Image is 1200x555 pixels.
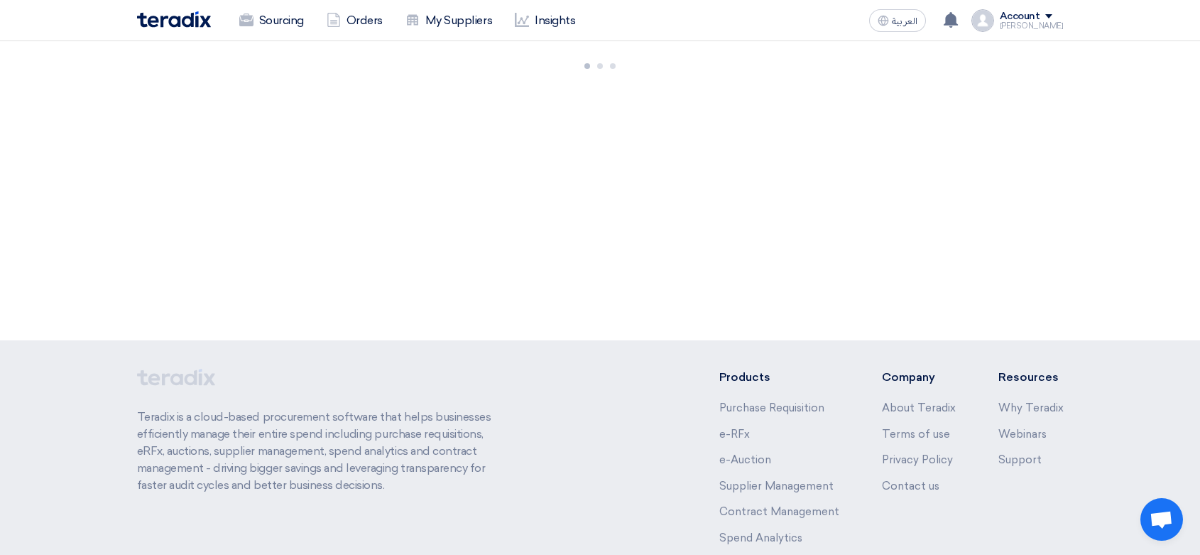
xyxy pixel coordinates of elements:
a: About Teradix [882,402,956,414]
a: Support [998,453,1042,466]
a: Contact us [882,480,939,492]
a: My Suppliers [394,5,503,36]
a: Orders [315,5,394,36]
a: Terms of use [882,428,950,441]
a: Why Teradix [998,402,1064,414]
a: Spend Analytics [719,532,802,544]
img: profile_test.png [971,9,994,32]
div: Account [1000,11,1040,23]
button: العربية [869,9,926,32]
a: Insights [503,5,587,36]
a: e-Auction [719,453,771,466]
div: [PERSON_NAME] [1000,22,1064,30]
p: Teradix is a cloud-based procurement software that helps businesses efficiently manage their enti... [137,409,508,494]
img: Teradix logo [137,11,211,28]
a: Contract Management [719,505,839,518]
a: Privacy Policy [882,453,953,466]
a: e-RFx [719,428,750,441]
div: Open chat [1140,498,1183,541]
a: Supplier Management [719,480,834,492]
a: Webinars [998,428,1047,441]
a: Purchase Requisition [719,402,824,414]
li: Company [882,369,956,386]
a: Sourcing [228,5,315,36]
span: العربية [892,16,917,26]
li: Products [719,369,839,386]
li: Resources [998,369,1064,386]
